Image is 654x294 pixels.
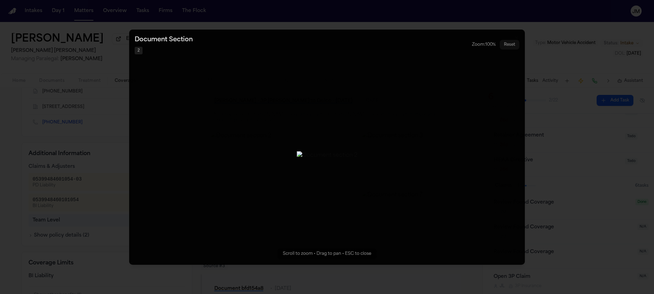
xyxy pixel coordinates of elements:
h3: Document Section [135,35,193,45]
button: Reset [500,40,519,50]
img: Document section 2 [297,151,358,160]
div: Scroll to zoom • Drag to pan • ESC to close [278,248,377,259]
div: Zoom: 100 % [472,42,496,47]
span: 2 [135,47,143,54]
button: Zoomable image viewer. Use mouse wheel to zoom, drag to pan, or press R to reset. [129,30,525,265]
